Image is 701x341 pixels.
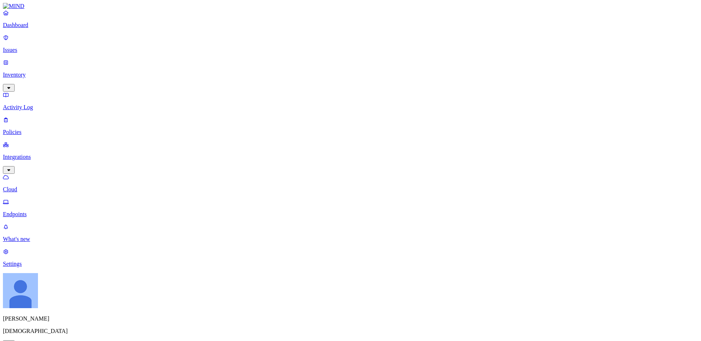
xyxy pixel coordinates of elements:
img: MIND [3,3,24,9]
a: MIND [3,3,698,9]
a: Integrations [3,141,698,173]
img: Ignacio Rodriguez Paez [3,273,38,308]
p: Dashboard [3,22,698,28]
a: Policies [3,116,698,135]
a: Dashboard [3,9,698,28]
p: [PERSON_NAME] [3,315,698,322]
a: Endpoints [3,199,698,218]
p: Inventory [3,72,698,78]
p: What's new [3,236,698,242]
a: Settings [3,248,698,267]
a: Cloud [3,174,698,193]
p: Issues [3,47,698,53]
p: [DEMOGRAPHIC_DATA] [3,328,698,334]
p: Activity Log [3,104,698,111]
a: What's new [3,223,698,242]
p: Policies [3,129,698,135]
p: Endpoints [3,211,698,218]
a: Inventory [3,59,698,91]
a: Activity Log [3,92,698,111]
p: Cloud [3,186,698,193]
p: Settings [3,261,698,267]
p: Integrations [3,154,698,160]
a: Issues [3,34,698,53]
